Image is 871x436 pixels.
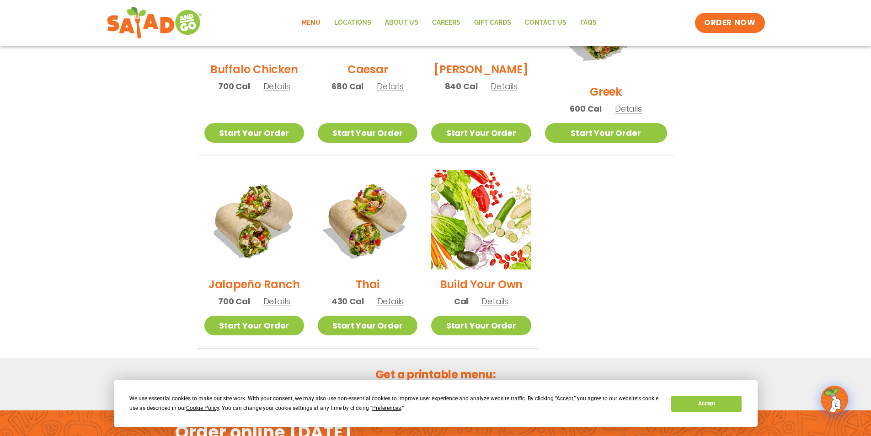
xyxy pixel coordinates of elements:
h2: [PERSON_NAME] [434,61,528,77]
span: Details [263,81,290,92]
span: Details [263,296,290,307]
span: Details [615,103,642,114]
h2: Thai [356,276,379,292]
span: Details [377,81,404,92]
a: Menu [294,12,327,33]
span: 430 Cal [331,295,364,307]
span: Details [481,296,508,307]
a: Start Your Order [204,123,304,143]
h2: Jalapeño Ranch [208,276,300,292]
img: Product photo for Jalapeño Ranch Wrap [204,170,304,269]
span: Cookie Policy [186,405,219,411]
a: Locations [327,12,378,33]
img: new-SAG-logo-768×292 [107,5,203,41]
span: ORDER NOW [704,17,755,28]
span: 600 Cal [570,102,602,115]
span: 700 Cal [218,80,250,92]
h2: Caesar [347,61,388,77]
h2: Get a printable menu: [198,366,674,382]
nav: Menu [294,12,604,33]
span: 700 Cal [218,295,250,307]
span: Details [377,296,404,307]
a: About Us [378,12,425,33]
span: Details [491,81,518,92]
span: 840 Cal [445,80,478,92]
a: GIFT CARDS [467,12,518,33]
a: ORDER NOW [695,13,764,33]
a: Start Your Order [431,123,531,143]
button: Accept [671,396,742,412]
img: wpChatIcon [822,387,847,412]
a: FAQs [573,12,604,33]
span: 680 Cal [331,80,363,92]
a: Start Your Order [545,123,667,143]
h2: Build Your Own [440,276,523,292]
a: Start Your Order [318,123,417,143]
a: Contact Us [518,12,573,33]
div: We use essential cookies to make our site work. With your consent, we may also use non-essential ... [129,394,660,413]
h2: Greek [590,84,622,100]
img: Product photo for Build Your Own [431,170,531,269]
a: Start Your Order [431,316,531,335]
a: Start Your Order [204,316,304,335]
h2: Buffalo Chicken [210,61,298,77]
a: Careers [425,12,467,33]
span: Cal [454,295,468,307]
img: Product photo for Thai Wrap [318,170,417,269]
div: Cookie Consent Prompt [114,380,758,427]
a: Start Your Order [318,316,417,335]
span: Preferences [372,405,401,411]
